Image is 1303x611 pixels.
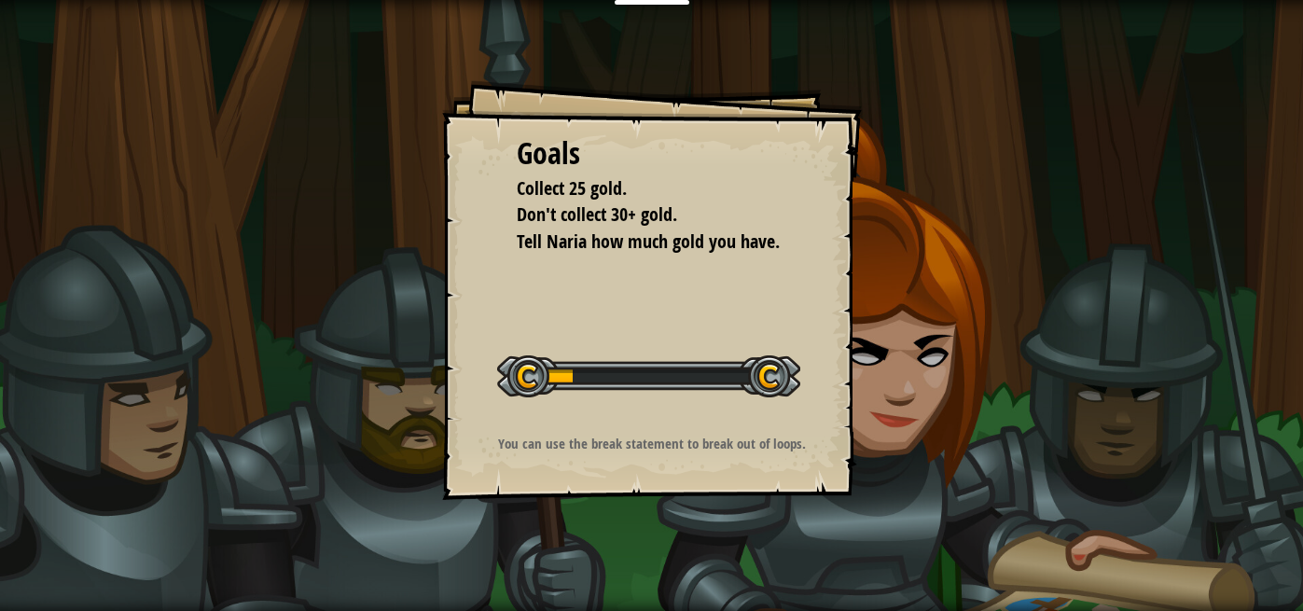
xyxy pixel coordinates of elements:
[493,201,783,229] li: Don't collect 30+ gold.
[493,175,783,202] li: Collect 25 gold.
[517,175,627,201] span: Collect 25 gold.
[465,434,839,453] p: You can use the break statement to break out of loops.
[517,229,780,254] span: Tell Naria how much gold you have.
[517,201,677,227] span: Don't collect 30+ gold.
[517,132,787,175] div: Goals
[493,229,783,256] li: Tell Naria how much gold you have.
